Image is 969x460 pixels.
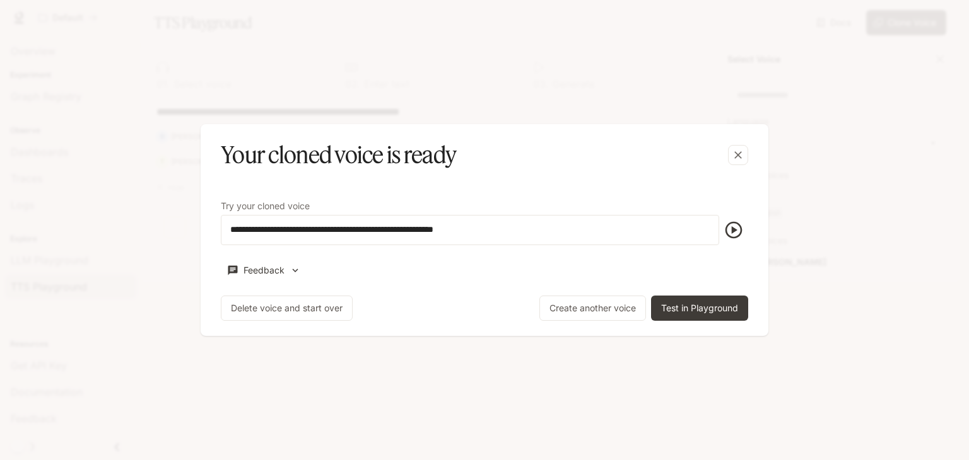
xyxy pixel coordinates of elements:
button: Feedback [221,260,307,281]
button: Create another voice [539,296,646,321]
p: Try your cloned voice [221,202,310,210]
button: Delete voice and start over [221,296,353,321]
button: Test in Playground [651,296,748,321]
h5: Your cloned voice is ready [221,139,456,171]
